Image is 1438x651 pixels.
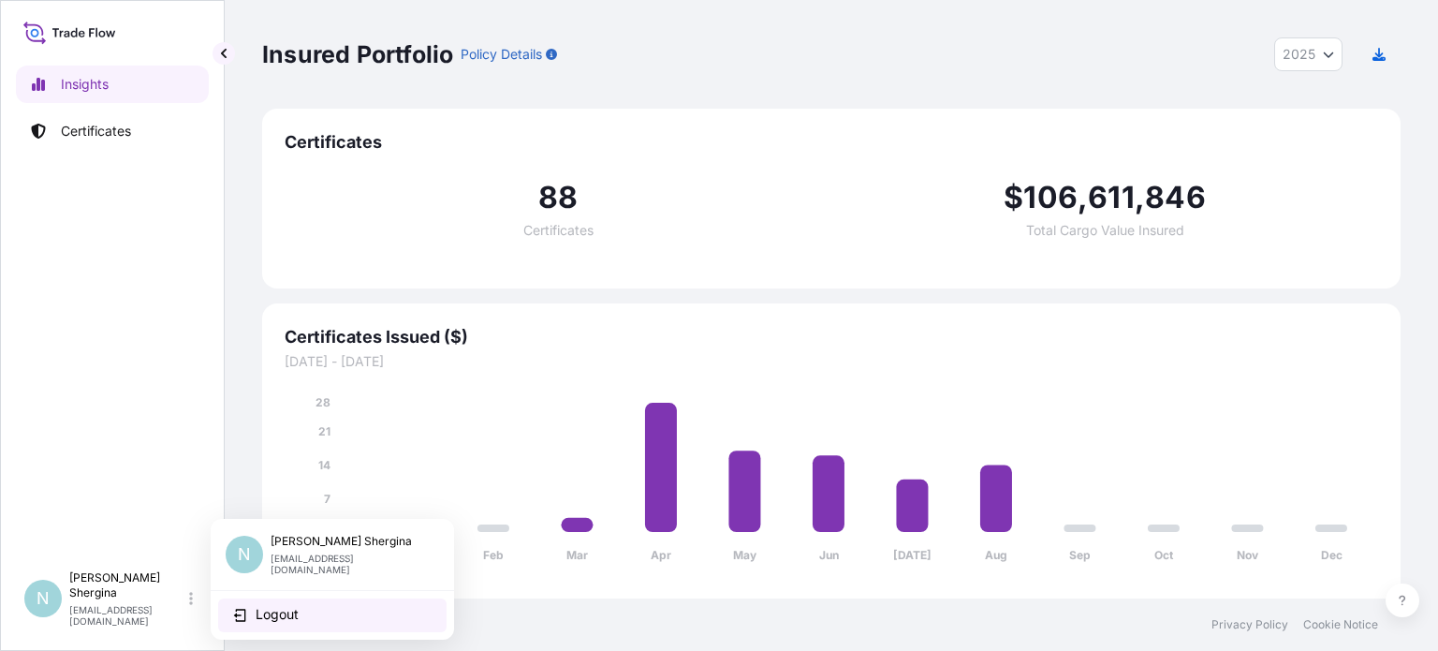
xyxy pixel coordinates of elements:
tspan: 28 [315,395,330,409]
a: Cookie Notice [1303,617,1378,632]
tspan: Aug [985,548,1007,562]
p: [PERSON_NAME] Shergina [271,534,424,549]
tspan: Jun [819,548,839,562]
span: 106 [1023,183,1078,213]
p: [EMAIL_ADDRESS][DOMAIN_NAME] [69,604,185,627]
tspan: Nov [1237,548,1259,562]
tspan: 7 [324,492,330,506]
span: , [1135,183,1145,213]
button: Year Selector [1274,37,1343,71]
p: [PERSON_NAME] Shergina [69,570,185,600]
span: Certificates Issued ($) [285,326,1378,348]
span: [DATE] - [DATE] [285,352,1378,371]
p: Certificates [61,122,131,141]
span: 846 [1145,183,1206,213]
span: Logout [256,605,299,624]
p: Insured Portfolio [262,39,453,69]
tspan: May [733,548,757,562]
button: Logout [218,599,447,632]
tspan: 21 [318,424,330,438]
span: N [37,589,50,608]
p: [EMAIL_ADDRESS][DOMAIN_NAME] [271,553,424,575]
span: , [1078,183,1088,213]
span: N [238,545,251,564]
a: Insights [16,66,209,103]
tspan: 14 [318,458,330,472]
span: 2025 [1283,45,1315,64]
a: Privacy Policy [1211,617,1288,632]
span: Certificates [285,131,1378,154]
span: 611 [1088,183,1135,213]
span: $ [1004,183,1023,213]
p: Insights [61,75,109,94]
span: Total Cargo Value Insured [1026,224,1184,237]
tspan: Oct [1154,548,1174,562]
span: 88 [538,183,578,213]
tspan: Apr [651,548,671,562]
tspan: Feb [483,548,504,562]
tspan: [DATE] [893,548,932,562]
span: Certificates [523,224,594,237]
tspan: Dec [1321,548,1343,562]
tspan: Sep [1069,548,1091,562]
a: Certificates [16,112,209,150]
tspan: Mar [566,548,588,562]
p: Policy Details [461,45,542,64]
